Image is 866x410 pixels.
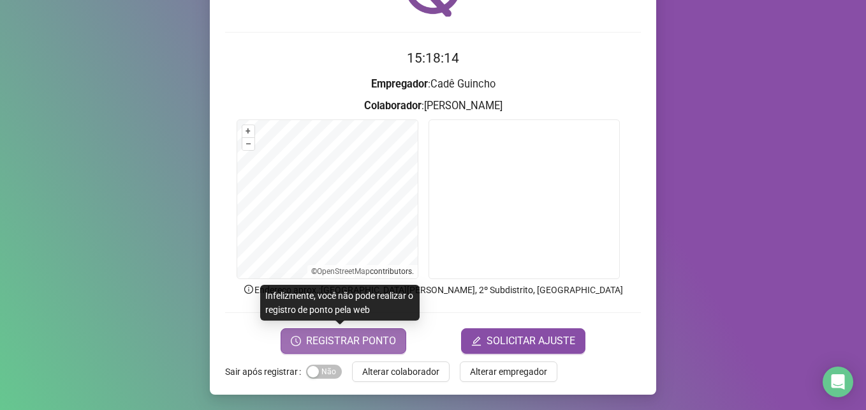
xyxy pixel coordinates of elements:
[225,361,306,382] label: Sair após registrar
[281,328,406,354] button: REGISTRAR PONTO
[823,367,853,397] div: Open Intercom Messenger
[306,333,396,349] span: REGISTRAR PONTO
[243,284,254,295] span: info-circle
[487,333,575,349] span: SOLICITAR AJUSTE
[242,138,254,150] button: –
[311,267,414,276] li: © contributors.
[461,328,585,354] button: editSOLICITAR AJUSTE
[291,336,301,346] span: clock-circle
[242,125,254,137] button: +
[317,267,370,276] a: OpenStreetMap
[225,98,641,114] h3: : [PERSON_NAME]
[407,50,459,66] time: 15:18:14
[225,76,641,93] h3: : Cadê Guincho
[371,78,428,90] strong: Empregador
[352,361,450,382] button: Alterar colaborador
[470,365,547,379] span: Alterar empregador
[225,283,641,297] p: Endereço aprox. : [GEOGRAPHIC_DATA][PERSON_NAME], 2º Subdistrito, [GEOGRAPHIC_DATA]
[260,285,420,321] div: Infelizmente, você não pode realizar o registro de ponto pela web
[362,365,439,379] span: Alterar colaborador
[471,336,481,346] span: edit
[364,100,422,112] strong: Colaborador
[460,361,557,382] button: Alterar empregador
